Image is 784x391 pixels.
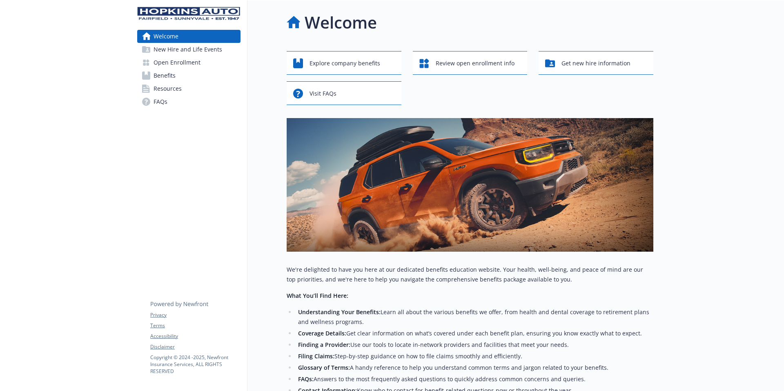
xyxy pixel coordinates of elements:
[154,69,176,82] span: Benefits
[296,340,653,350] li: Use our tools to locate in-network providers and facilities that meet your needs.
[154,95,167,108] span: FAQs
[150,343,240,351] a: Disclaimer
[287,118,653,252] img: overview page banner
[561,56,630,71] span: Get new hire information
[310,86,336,101] span: Visit FAQs
[298,329,346,337] strong: Coverage Details:
[137,56,241,69] a: Open Enrollment
[298,375,314,383] strong: FAQs:
[150,322,240,329] a: Terms
[150,354,240,375] p: Copyright © 2024 - 2025 , Newfront Insurance Services, ALL RIGHTS RESERVED
[296,374,653,384] li: Answers to the most frequently asked questions to quickly address common concerns and queries.
[296,351,653,361] li: Step-by-step guidance on how to file claims smoothly and efficiently.
[298,352,334,360] strong: Filing Claims:
[154,30,178,43] span: Welcome
[150,311,240,319] a: Privacy
[137,95,241,108] a: FAQs
[287,292,348,299] strong: What You’ll Find Here:
[154,82,182,95] span: Resources
[154,43,222,56] span: New Hire and Life Events
[296,363,653,373] li: A handy reference to help you understand common terms and jargon related to your benefits.
[137,30,241,43] a: Welcome
[310,56,380,71] span: Explore company benefits
[137,69,241,82] a: Benefits
[539,51,653,75] button: Get new hire information
[287,81,401,105] button: Visit FAQs
[305,10,377,35] h1: Welcome
[287,265,653,284] p: We're delighted to have you here at our dedicated benefits education website. Your health, well-b...
[296,328,653,338] li: Get clear information on what’s covered under each benefit plan, ensuring you know exactly what t...
[137,82,241,95] a: Resources
[154,56,200,69] span: Open Enrollment
[296,307,653,327] li: Learn all about the various benefits we offer, from health and dental coverage to retirement plan...
[413,51,528,75] button: Review open enrollment info
[287,51,401,75] button: Explore company benefits
[298,364,350,371] strong: Glossary of Terms:
[298,308,381,316] strong: Understanding Your Benefits:
[150,333,240,340] a: Accessibility
[436,56,514,71] span: Review open enrollment info
[298,341,350,349] strong: Finding a Provider:
[137,43,241,56] a: New Hire and Life Events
